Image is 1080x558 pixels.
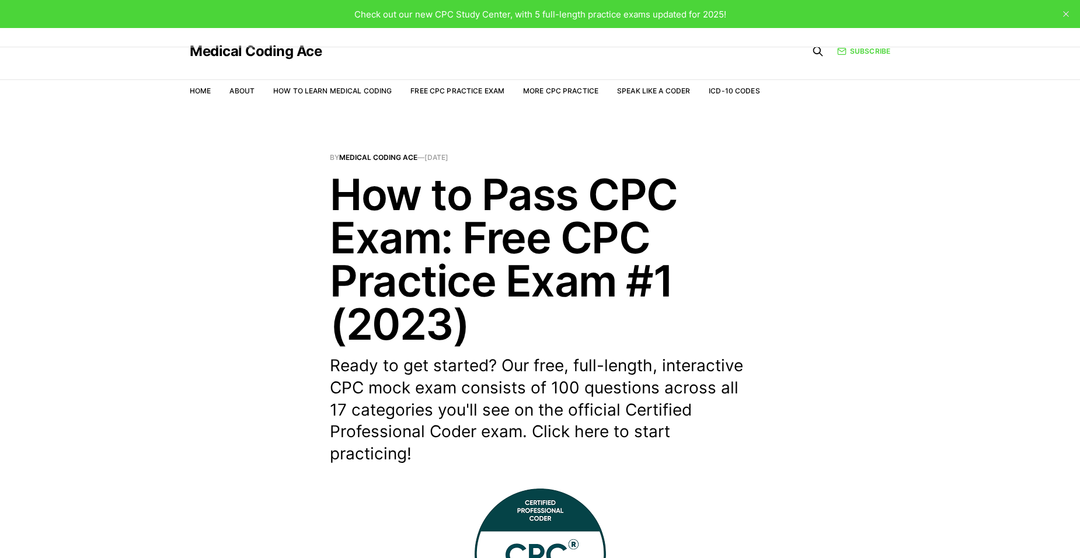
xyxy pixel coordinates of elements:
button: close [1057,5,1075,23]
p: Ready to get started? Our free, full-length, interactive CPC mock exam consists of 100 questions ... [330,355,750,465]
span: Check out our new CPC Study Center, with 5 full-length practice exams updated for 2025! [354,9,726,20]
a: More CPC Practice [523,86,598,95]
a: Free CPC Practice Exam [410,86,504,95]
a: Home [190,86,211,95]
a: ICD-10 Codes [709,86,760,95]
a: Subscribe [837,46,890,57]
a: How to Learn Medical Coding [273,86,392,95]
a: About [229,86,255,95]
span: By — [330,154,750,161]
a: Medical Coding Ace [190,44,322,58]
a: Speak Like a Coder [617,86,690,95]
iframe: portal-trigger [890,501,1080,558]
a: Medical Coding Ace [339,153,417,162]
time: [DATE] [424,153,448,162]
h1: How to Pass CPC Exam: Free CPC Practice Exam #1 (2023) [330,173,750,346]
